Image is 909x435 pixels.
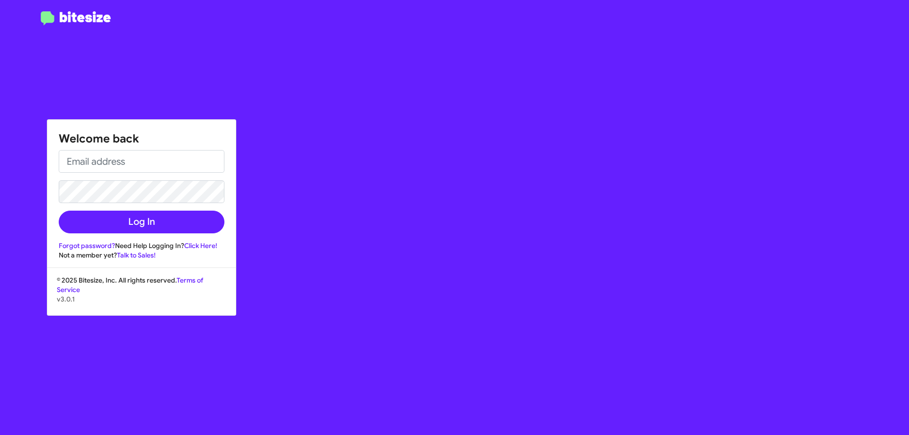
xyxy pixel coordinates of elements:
div: Not a member yet? [59,250,224,260]
div: Need Help Logging In? [59,241,224,250]
input: Email address [59,150,224,173]
a: Forgot password? [59,241,115,250]
a: Click Here! [184,241,217,250]
button: Log In [59,211,224,233]
p: v3.0.1 [57,294,226,304]
a: Talk to Sales! [117,251,156,259]
h1: Welcome back [59,131,224,146]
div: © 2025 Bitesize, Inc. All rights reserved. [47,275,236,315]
